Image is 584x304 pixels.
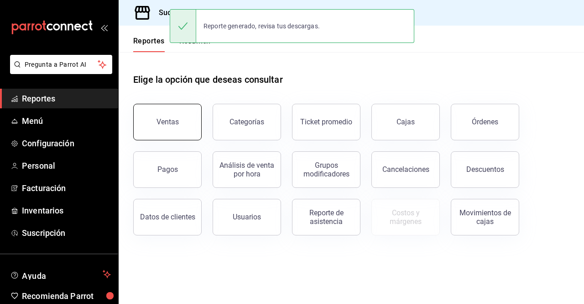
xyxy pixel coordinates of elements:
div: Datos de clientes [140,213,195,221]
div: Ventas [156,117,179,126]
span: Personal [22,160,111,172]
div: Ticket promedio [300,117,352,126]
div: Grupos modificadores [298,161,355,178]
div: Cajas [396,117,415,128]
span: Menú [22,115,111,127]
a: Cajas [371,104,440,140]
button: Pagos [133,151,202,188]
a: Pregunta a Parrot AI [6,66,112,76]
button: Datos de clientes [133,199,202,235]
span: Recomienda Parrot [22,290,111,302]
button: Categorías [213,104,281,140]
button: Contrata inventarios para ver este reporte [371,199,440,235]
div: Análisis de venta por hora [219,161,275,178]
button: Cancelaciones [371,151,440,188]
div: Movimientos de cajas [457,208,513,226]
div: Órdenes [472,117,498,126]
button: Descuentos [451,151,519,188]
div: Reporte generado, revisa tus descargas. [196,16,327,36]
div: Pagos [157,165,178,174]
span: Pregunta a Parrot AI [25,60,98,69]
div: Costos y márgenes [377,208,434,226]
button: Análisis de venta por hora [213,151,281,188]
div: navigation tabs [133,37,211,52]
button: Órdenes [451,104,519,140]
div: Cancelaciones [382,165,429,174]
button: open_drawer_menu [100,24,108,31]
div: Descuentos [466,165,504,174]
button: Usuarios [213,199,281,235]
span: Suscripción [22,227,111,239]
div: Reporte de asistencia [298,208,355,226]
button: Movimientos de cajas [451,199,519,235]
h1: Elige la opción que deseas consultar [133,73,283,86]
button: Pregunta a Parrot AI [10,55,112,74]
button: Reporte de asistencia [292,199,360,235]
button: Reportes [133,37,165,52]
div: Categorías [229,117,264,126]
div: Usuarios [233,213,261,221]
span: Configuración [22,137,111,149]
span: Inventarios [22,204,111,217]
button: Ventas [133,104,202,140]
h3: Sucursal: Amaterasu (Metropolitan) [151,7,279,18]
button: Grupos modificadores [292,151,360,188]
button: Ticket promedio [292,104,360,140]
span: Ayuda [22,269,99,280]
span: Facturación [22,182,111,194]
span: Reportes [22,92,111,105]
